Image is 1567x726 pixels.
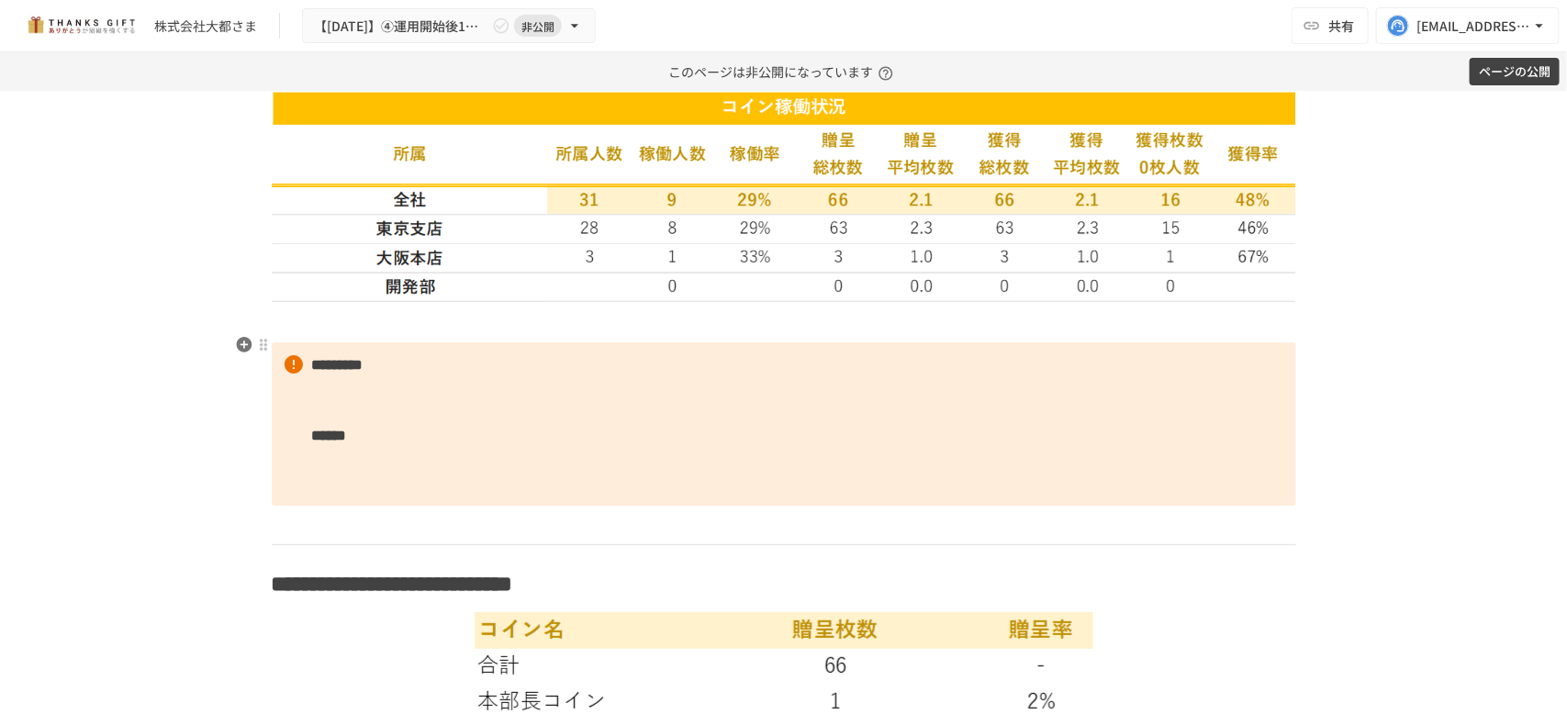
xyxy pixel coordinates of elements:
[1292,7,1369,44] button: 共有
[1470,58,1560,86] button: ページの公開
[1328,16,1354,36] span: 共有
[1376,7,1560,44] button: [EMAIL_ADDRESS][DOMAIN_NAME]
[22,11,140,40] img: mMP1OxWUAhQbsRWCurg7vIHe5HqDpP7qZo7fRoNLXQh
[302,8,596,44] button: 【[DATE]】④運用開始後1回目 振り返りMTG非公開
[314,15,488,38] span: 【[DATE]】④運用開始後1回目 振り返りMTG
[272,91,1296,303] img: eJ7G6CtNeiUzhd64okIY3e2nEC05VAWV5RBTd6oyZ5A
[668,52,899,91] p: このページは非公開になっています
[1416,15,1530,38] div: [EMAIL_ADDRESS][DOMAIN_NAME]
[154,17,257,36] div: 株式会社大都さま
[514,17,562,36] span: 非公開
